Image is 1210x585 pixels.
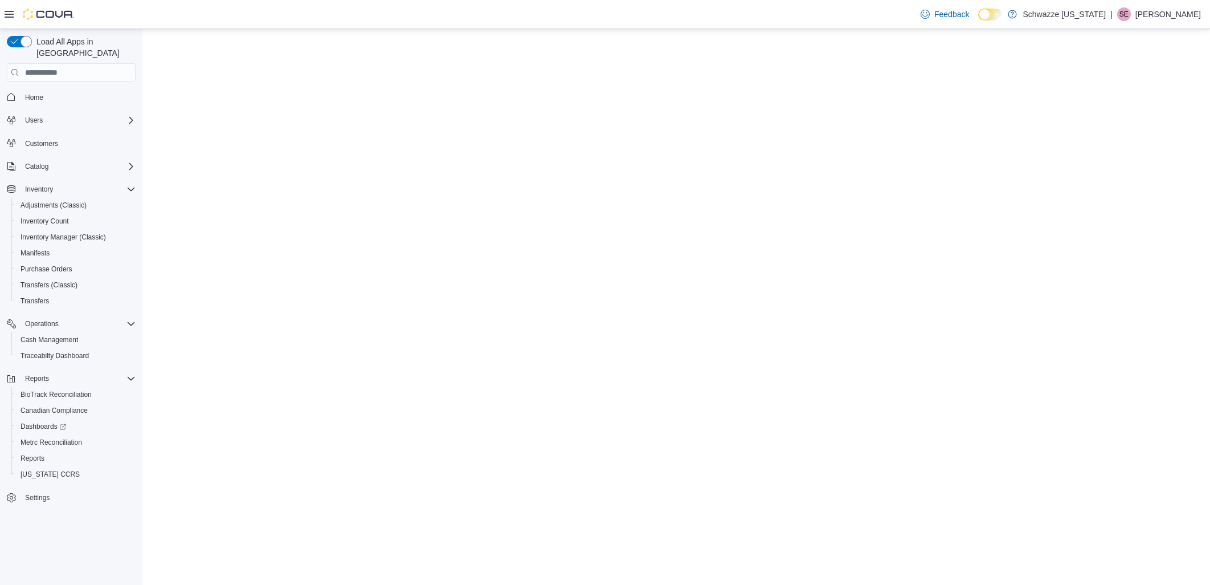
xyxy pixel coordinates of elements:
[21,281,77,290] span: Transfers (Classic)
[16,468,136,481] span: Washington CCRS
[16,333,136,347] span: Cash Management
[16,230,136,244] span: Inventory Manager (Classic)
[1110,7,1113,21] p: |
[21,454,44,463] span: Reports
[21,351,89,360] span: Traceabilty Dashboard
[21,422,66,431] span: Dashboards
[11,434,140,450] button: Metrc Reconciliation
[21,113,47,127] button: Users
[21,490,136,505] span: Settings
[1117,7,1131,21] div: Stacey Edwards
[16,246,136,260] span: Manifests
[1135,7,1201,21] p: [PERSON_NAME]
[11,261,140,277] button: Purchase Orders
[21,296,49,306] span: Transfers
[11,245,140,261] button: Manifests
[25,162,48,171] span: Catalog
[11,450,140,466] button: Reports
[21,182,136,196] span: Inventory
[16,388,136,401] span: BioTrack Reconciliation
[16,349,93,363] a: Traceabilty Dashboard
[16,278,82,292] a: Transfers (Classic)
[11,419,140,434] a: Dashboards
[11,466,140,482] button: [US_STATE] CCRS
[16,404,92,417] a: Canadian Compliance
[11,293,140,309] button: Transfers
[7,84,136,535] nav: Complex example
[16,262,77,276] a: Purchase Orders
[21,335,78,344] span: Cash Management
[1119,7,1129,21] span: SE
[11,213,140,229] button: Inventory Count
[16,246,54,260] a: Manifests
[21,438,82,447] span: Metrc Reconciliation
[16,198,136,212] span: Adjustments (Classic)
[25,493,50,502] span: Settings
[21,217,69,226] span: Inventory Count
[21,470,80,479] span: [US_STATE] CCRS
[21,265,72,274] span: Purchase Orders
[25,185,53,194] span: Inventory
[16,333,83,347] a: Cash Management
[2,489,140,506] button: Settings
[11,348,140,364] button: Traceabilty Dashboard
[23,9,74,20] img: Cova
[2,181,140,197] button: Inventory
[16,294,136,308] span: Transfers
[16,214,136,228] span: Inventory Count
[11,197,140,213] button: Adjustments (Classic)
[21,390,92,399] span: BioTrack Reconciliation
[21,233,106,242] span: Inventory Manager (Classic)
[21,160,53,173] button: Catalog
[21,249,50,258] span: Manifests
[21,317,136,331] span: Operations
[978,9,1002,21] input: Dark Mode
[21,182,58,196] button: Inventory
[11,387,140,403] button: BioTrack Reconciliation
[21,372,54,385] button: Reports
[21,90,136,104] span: Home
[21,91,48,104] a: Home
[11,403,140,419] button: Canadian Compliance
[16,452,49,465] a: Reports
[16,452,136,465] span: Reports
[21,113,136,127] span: Users
[32,36,136,59] span: Load All Apps in [GEOGRAPHIC_DATA]
[16,198,91,212] a: Adjustments (Classic)
[16,436,87,449] a: Metrc Reconciliation
[11,277,140,293] button: Transfers (Classic)
[21,491,54,505] a: Settings
[2,159,140,174] button: Catalog
[16,404,136,417] span: Canadian Compliance
[16,230,111,244] a: Inventory Manager (Classic)
[25,116,43,125] span: Users
[2,88,140,105] button: Home
[21,317,63,331] button: Operations
[2,371,140,387] button: Reports
[16,262,136,276] span: Purchase Orders
[11,332,140,348] button: Cash Management
[25,374,49,383] span: Reports
[25,319,59,328] span: Operations
[16,420,71,433] a: Dashboards
[1023,7,1106,21] p: Schwazze [US_STATE]
[16,349,136,363] span: Traceabilty Dashboard
[16,294,54,308] a: Transfers
[16,420,136,433] span: Dashboards
[21,160,136,173] span: Catalog
[16,278,136,292] span: Transfers (Classic)
[25,139,58,148] span: Customers
[21,406,88,415] span: Canadian Compliance
[16,436,136,449] span: Metrc Reconciliation
[2,316,140,332] button: Operations
[21,136,136,151] span: Customers
[2,112,140,128] button: Users
[16,214,73,228] a: Inventory Count
[21,201,87,210] span: Adjustments (Classic)
[16,388,96,401] a: BioTrack Reconciliation
[916,3,974,26] a: Feedback
[21,372,136,385] span: Reports
[934,9,969,20] span: Feedback
[2,135,140,152] button: Customers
